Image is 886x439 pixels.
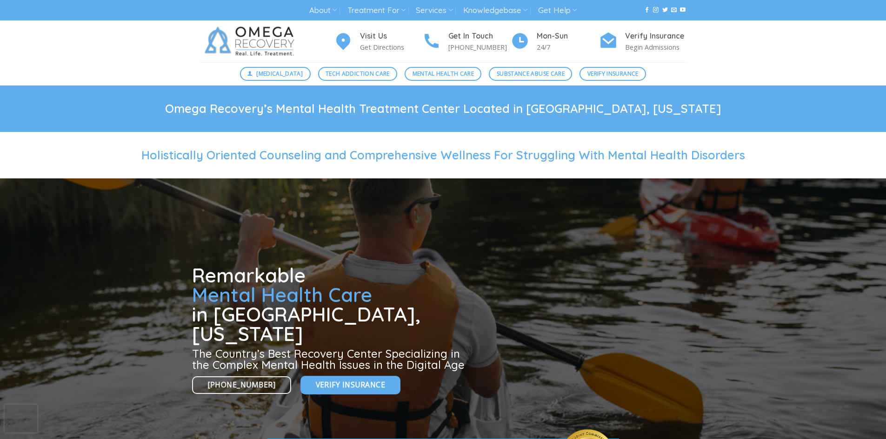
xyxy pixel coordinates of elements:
[413,69,474,78] span: Mental Health Care
[360,42,422,52] p: Get Directions
[599,30,687,53] a: Verify Insurance Begin Admissions
[240,67,311,81] a: [MEDICAL_DATA]
[256,69,303,78] span: [MEDICAL_DATA]
[463,2,527,19] a: Knowledgebase
[316,379,385,391] span: Verify Insurance
[587,69,639,78] span: Verify Insurance
[537,30,599,42] h4: Mon-Sun
[309,2,337,19] a: About
[489,67,572,81] a: Substance Abuse Care
[199,20,304,62] img: Omega Recovery
[192,376,292,394] a: [PHONE_NUMBER]
[208,379,276,391] span: [PHONE_NUMBER]
[644,7,650,13] a: Follow on Facebook
[538,2,577,19] a: Get Help
[192,282,372,307] span: Mental Health Care
[360,30,422,42] h4: Visit Us
[680,7,686,13] a: Follow on YouTube
[625,42,687,52] p: Begin Admissions
[5,405,37,432] iframe: reCAPTCHA
[497,69,565,78] span: Substance Abuse Care
[422,30,511,53] a: Get In Touch [PHONE_NUMBER]
[141,148,745,162] span: Holistically Oriented Counseling and Comprehensive Wellness For Struggling With Mental Health Dis...
[448,30,511,42] h4: Get In Touch
[318,67,398,81] a: Tech Addiction Care
[580,67,646,81] a: Verify Insurance
[448,42,511,52] p: [PHONE_NUMBER]
[537,42,599,52] p: 24/7
[334,30,422,53] a: Visit Us Get Directions
[192,348,468,370] h3: The Country’s Best Recovery Center Specializing in the Complex Mental Health Issues in the Digita...
[300,376,400,394] a: Verify Insurance
[653,7,659,13] a: Follow on Instagram
[416,2,453,19] a: Services
[347,2,406,19] a: Treatment For
[192,266,468,344] h1: Remarkable in [GEOGRAPHIC_DATA], [US_STATE]
[625,30,687,42] h4: Verify Insurance
[662,7,668,13] a: Follow on Twitter
[326,69,390,78] span: Tech Addiction Care
[671,7,677,13] a: Send us an email
[405,67,481,81] a: Mental Health Care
